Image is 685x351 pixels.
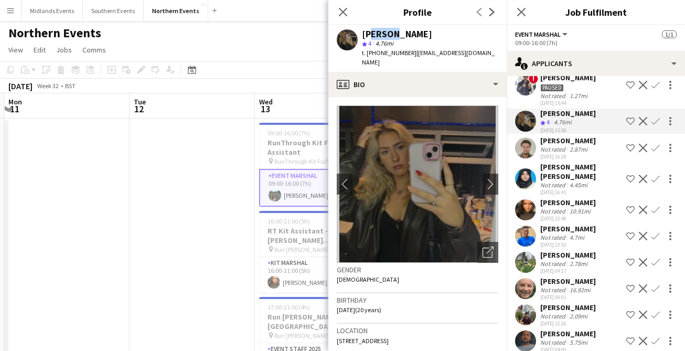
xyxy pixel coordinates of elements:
span: 16:00-21:00 (5h) [267,217,310,225]
a: View [4,43,27,57]
div: 5.75mi [568,338,590,346]
div: [DATE] 15:44 [540,100,622,107]
app-job-card: 09:00-16:00 (7h)1/1RunThrough Kit Fulfilment Assistant RunThrough Kit Fulfilment Assistant1 RoleE... [259,123,377,207]
div: Bio [328,72,507,97]
div: [PERSON_NAME] [540,329,596,338]
span: Comms [82,45,106,55]
div: [PERSON_NAME] [540,198,596,207]
div: 09:00-16:00 (7h) [515,39,677,47]
div: [PERSON_NAME] [540,224,596,233]
h3: Location [337,326,498,335]
span: [STREET_ADDRESS] [337,337,389,345]
div: 2.09mi [568,312,590,320]
h1: Northern Events [8,25,101,41]
div: 4.76mi [552,118,574,127]
button: Event Marshal [515,30,569,38]
div: [DATE] 15:50 [540,127,596,134]
a: Comms [78,43,110,57]
div: 10.91mi [568,207,593,215]
div: Not rated [540,207,568,215]
div: [DATE] 04:17 [540,268,596,274]
span: | [EMAIL_ADDRESS][DOMAIN_NAME] [362,49,495,66]
span: 4 [547,118,550,126]
span: 13 [258,103,273,115]
h3: Run [PERSON_NAME][GEOGRAPHIC_DATA] [259,312,377,331]
div: Not rated [540,260,568,268]
div: [DATE] 23:51 [540,241,596,248]
app-job-card: 16:00-21:00 (5h)1/1RT Kit Assistant - [PERSON_NAME][GEOGRAPHIC_DATA] Run [PERSON_NAME][GEOGRAPHIC... [259,211,377,293]
h3: Job Fulfilment [507,5,685,19]
div: Not rated [540,338,568,346]
span: Tue [134,97,146,107]
button: Midlands Events [22,1,83,21]
div: Paused [540,84,564,92]
div: Not rated [540,312,568,320]
span: Run [PERSON_NAME][GEOGRAPHIC_DATA] [274,332,353,339]
span: Edit [34,45,46,55]
span: 17:00-21:00 (4h) [267,303,310,311]
span: 12 [132,103,146,115]
span: [DEMOGRAPHIC_DATA] [337,275,399,283]
span: View [8,45,23,55]
div: [DATE] 22:48 [540,215,596,222]
h3: RunThrough Kit Fulfilment Assistant [259,138,377,157]
div: BST [65,82,76,90]
button: Northern Events [144,1,208,21]
div: 4.45mi [568,181,590,189]
span: ! [529,74,538,83]
span: 4.76mi [373,39,395,47]
div: [PERSON_NAME] [540,303,596,312]
h3: Birthday [337,295,498,305]
span: [DATE] (20 years) [337,306,381,314]
app-card-role: Event Marshal1/109:00-16:00 (7h)[PERSON_NAME] [259,169,377,207]
div: [PERSON_NAME] [540,250,596,260]
a: Edit [29,43,50,57]
div: [DATE] [8,81,33,91]
div: [PERSON_NAME] [PERSON_NAME] [540,162,622,181]
img: Crew avatar or photo [337,105,498,263]
span: 09:00-16:00 (7h) [267,129,310,137]
div: 16.92mi [568,286,593,294]
div: Not rated [540,145,568,153]
div: 1.27mi [568,92,590,100]
div: Not rated [540,92,568,100]
h3: Gender [337,265,498,274]
div: [PERSON_NAME] [540,136,596,145]
h3: Profile [328,5,507,19]
span: 11 [7,103,22,115]
div: [PERSON_NAME] [362,29,432,39]
span: Jobs [56,45,72,55]
div: Not rated [540,286,568,294]
div: Not rated [540,233,568,241]
div: [PERSON_NAME] [540,109,596,118]
div: 2.78mi [568,260,590,268]
div: Applicants [507,51,685,76]
app-card-role: Kit Marshal1/116:00-21:00 (5h)[PERSON_NAME] [259,257,377,293]
a: Jobs [52,43,76,57]
span: Event Marshal [515,30,561,38]
div: [DATE] 16:28 [540,153,596,160]
div: [DATE] 16:41 [540,189,622,196]
h3: RT Kit Assistant - [PERSON_NAME][GEOGRAPHIC_DATA] [259,226,377,245]
div: Open photos pop-in [477,242,498,263]
span: Wed [259,97,273,107]
span: 1/1 [662,30,677,38]
div: 2.87mi [568,145,590,153]
button: Southern Events [83,1,144,21]
div: [PERSON_NAME] [540,276,596,286]
span: t. [PHONE_NUMBER] [362,49,416,57]
div: [DATE] 08:01 [540,294,596,301]
span: RunThrough Kit Fulfilment Assistant [274,157,353,165]
span: 4 [368,39,371,47]
span: Week 32 [35,82,61,90]
span: Run [PERSON_NAME][GEOGRAPHIC_DATA] [274,246,353,253]
div: 4.7mi [568,233,586,241]
div: [DATE] 12:26 [540,320,596,327]
span: Mon [8,97,22,107]
div: Not rated [540,181,568,189]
